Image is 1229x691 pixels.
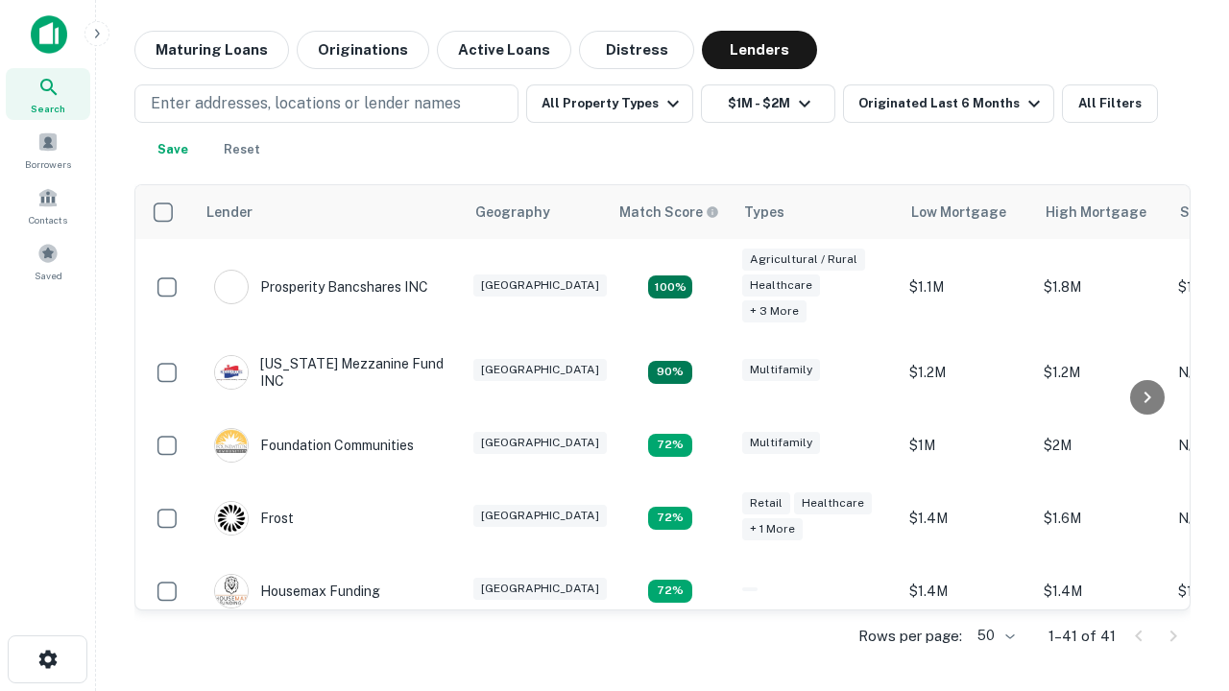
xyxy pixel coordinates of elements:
[297,31,429,69] button: Originations
[900,336,1034,409] td: $1.2M
[742,359,820,381] div: Multifamily
[648,434,692,457] div: Matching Properties: 4, hasApolloMatch: undefined
[1034,185,1169,239] th: High Mortgage
[31,15,67,54] img: capitalize-icon.png
[206,201,253,224] div: Lender
[1048,625,1116,648] p: 1–41 of 41
[702,31,817,69] button: Lenders
[215,271,248,303] img: picture
[473,578,607,600] div: [GEOGRAPHIC_DATA]
[6,124,90,176] a: Borrowers
[215,502,248,535] img: picture
[214,501,294,536] div: Frost
[526,84,693,123] button: All Property Types
[742,274,820,297] div: Healthcare
[1034,336,1169,409] td: $1.2M
[648,507,692,530] div: Matching Properties: 4, hasApolloMatch: undefined
[1046,201,1146,224] div: High Mortgage
[1034,239,1169,336] td: $1.8M
[31,101,65,116] span: Search
[35,268,62,283] span: Saved
[473,274,607,297] div: [GEOGRAPHIC_DATA]
[1034,555,1169,628] td: $1.4M
[742,518,803,540] div: + 1 more
[473,432,607,454] div: [GEOGRAPHIC_DATA]
[742,492,790,514] div: Retail
[1034,482,1169,555] td: $1.6M
[475,201,550,224] div: Geography
[742,432,820,454] div: Multifamily
[970,622,1018,650] div: 50
[744,201,784,224] div: Types
[6,179,90,231] a: Contacts
[6,235,90,287] a: Saved
[900,555,1034,628] td: $1.4M
[579,31,694,69] button: Distress
[25,156,71,172] span: Borrowers
[6,68,90,120] a: Search
[608,185,733,239] th: Capitalize uses an advanced AI algorithm to match your search with the best lender. The match sco...
[1034,409,1169,482] td: $2M
[473,505,607,527] div: [GEOGRAPHIC_DATA]
[794,492,872,514] div: Healthcare
[619,202,715,223] h6: Match Score
[195,185,464,239] th: Lender
[900,482,1034,555] td: $1.4M
[29,212,67,227] span: Contacts
[900,409,1034,482] td: $1M
[701,84,835,123] button: $1M - $2M
[211,131,273,169] button: Reset
[214,355,445,390] div: [US_STATE] Mezzanine Fund INC
[134,84,518,123] button: Enter addresses, locations or lender names
[742,300,807,322] div: + 3 more
[858,625,962,648] p: Rows per page:
[911,201,1006,224] div: Low Mortgage
[437,31,571,69] button: Active Loans
[1062,84,1158,123] button: All Filters
[215,356,248,389] img: picture
[151,92,461,115] p: Enter addresses, locations or lender names
[648,580,692,603] div: Matching Properties: 4, hasApolloMatch: undefined
[214,574,380,608] div: Housemax Funding
[134,31,289,69] button: Maturing Loans
[142,131,204,169] button: Save your search to get updates of matches that match your search criteria.
[900,185,1034,239] th: Low Mortgage
[733,185,900,239] th: Types
[742,249,865,271] div: Agricultural / Rural
[900,239,1034,336] td: $1.1M
[215,575,248,608] img: picture
[214,270,428,304] div: Prosperity Bancshares INC
[214,428,414,463] div: Foundation Communities
[473,359,607,381] div: [GEOGRAPHIC_DATA]
[648,275,692,298] div: Matching Properties: 10, hasApolloMatch: undefined
[215,429,248,462] img: picture
[843,84,1054,123] button: Originated Last 6 Months
[858,92,1046,115] div: Originated Last 6 Months
[619,202,719,223] div: Capitalize uses an advanced AI algorithm to match your search with the best lender. The match sco...
[464,185,608,239] th: Geography
[1133,537,1229,630] iframe: Chat Widget
[648,361,692,384] div: Matching Properties: 5, hasApolloMatch: undefined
